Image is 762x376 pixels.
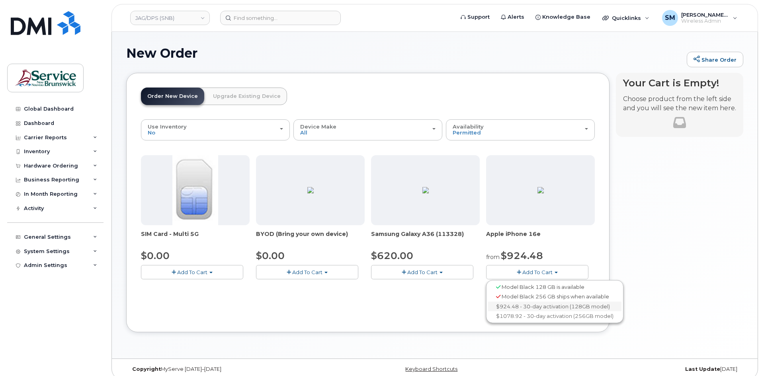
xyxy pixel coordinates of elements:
[293,119,442,140] button: Device Make All
[453,123,484,130] span: Availability
[486,253,500,261] small: from
[623,95,736,113] p: Choose product from the left side and you will see the new item here.
[537,366,743,372] div: [DATE]
[207,88,287,105] a: Upgrade Existing Device
[502,293,609,300] span: Model Black 256 GB ships when available
[537,187,544,193] img: BB80DA02-9C0E-4782-AB1B-B1D93CAC2204.png
[488,311,621,321] a: $1078.92 - 30-day activation (256GB model)
[126,46,683,60] h1: New Order
[256,265,358,279] button: Add To Cart
[307,187,314,193] img: C3F069DC-2144-4AFF-AB74-F0914564C2FE.jpg
[300,129,307,136] span: All
[623,78,736,88] h4: Your Cart is Empty!
[685,366,720,372] strong: Last Update
[422,187,429,193] img: ED9FC9C2-4804-4D92-8A77-98887F1967E0.png
[148,129,155,136] span: No
[407,269,438,275] span: Add To Cart
[502,284,584,290] span: Model Black 128 GB is available
[486,230,595,246] div: Apple iPhone 16e
[126,366,332,372] div: MyServe [DATE]–[DATE]
[488,302,621,312] a: $924.48 - 30-day activation (128GB model)
[177,269,207,275] span: Add To Cart
[256,250,285,261] span: $0.00
[371,250,413,261] span: $620.00
[300,123,336,130] span: Device Make
[501,250,543,261] span: $924.48
[371,265,473,279] button: Add To Cart
[141,88,204,105] a: Order New Device
[141,119,290,140] button: Use Inventory No
[141,265,243,279] button: Add To Cart
[486,265,588,279] button: Add To Cart
[446,119,595,140] button: Availability Permitted
[522,269,553,275] span: Add To Cart
[292,269,322,275] span: Add To Cart
[148,123,187,130] span: Use Inventory
[132,366,161,372] strong: Copyright
[405,366,457,372] a: Keyboard Shortcuts
[371,230,480,246] div: Samsung Galaxy A36 (113328)
[687,52,743,68] a: Share Order
[453,129,481,136] span: Permitted
[256,230,365,246] div: BYOD (Bring your own device)
[172,155,218,225] img: 00D627D4-43E9-49B7-A367-2C99342E128C.jpg
[141,230,250,246] div: SIM Card - Multi 5G
[141,250,170,261] span: $0.00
